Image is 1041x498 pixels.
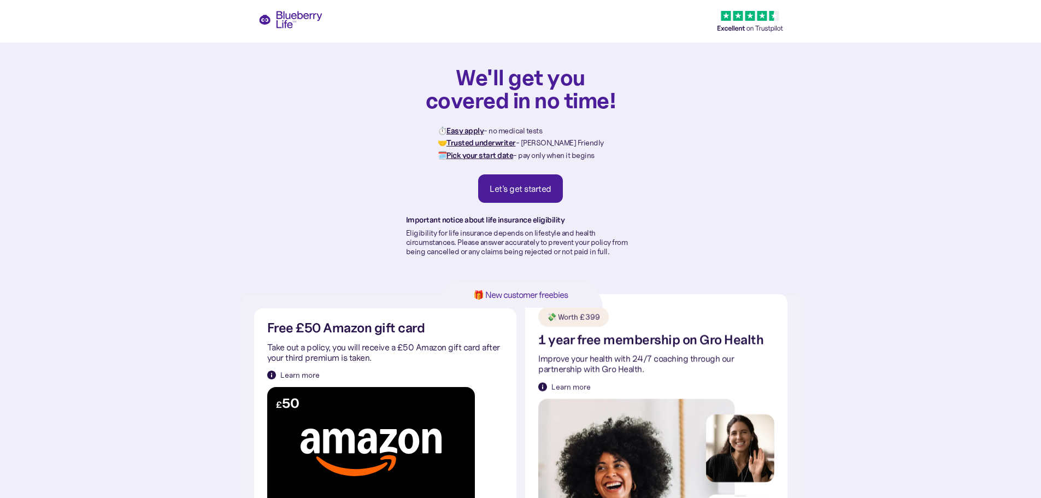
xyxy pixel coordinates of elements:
h2: 1 year free membership on Gro Health [538,333,763,347]
p: Improve your health with 24/7 coaching through our partnership with Gro Health. [538,354,774,374]
a: Learn more [267,370,320,380]
h1: 🎁 New customer freebies [456,290,585,300]
strong: Pick your start date [446,150,513,160]
strong: Important notice about life insurance eligibility [406,215,565,225]
p: Eligibility for life insurance depends on lifestyle and health circumstances. Please answer accur... [406,229,636,256]
div: Let's get started [490,183,551,194]
strong: Easy apply [446,126,484,136]
a: Learn more [538,382,591,392]
p: Take out a policy, you will receive a £50 Amazon gift card after your third premium is taken. [267,342,503,363]
div: Learn more [551,382,591,392]
div: Learn more [280,370,320,380]
strong: Trusted underwriter [446,138,516,148]
h2: Free £50 Amazon gift card [267,321,425,335]
a: Let's get started [478,174,563,203]
h1: We'll get you covered in no time! [425,66,616,112]
p: ⏱️ - no medical tests 🤝 - [PERSON_NAME] Friendly 🗓️ - pay only when it begins [438,125,604,161]
div: 💸 Worth £399 [547,312,600,323]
